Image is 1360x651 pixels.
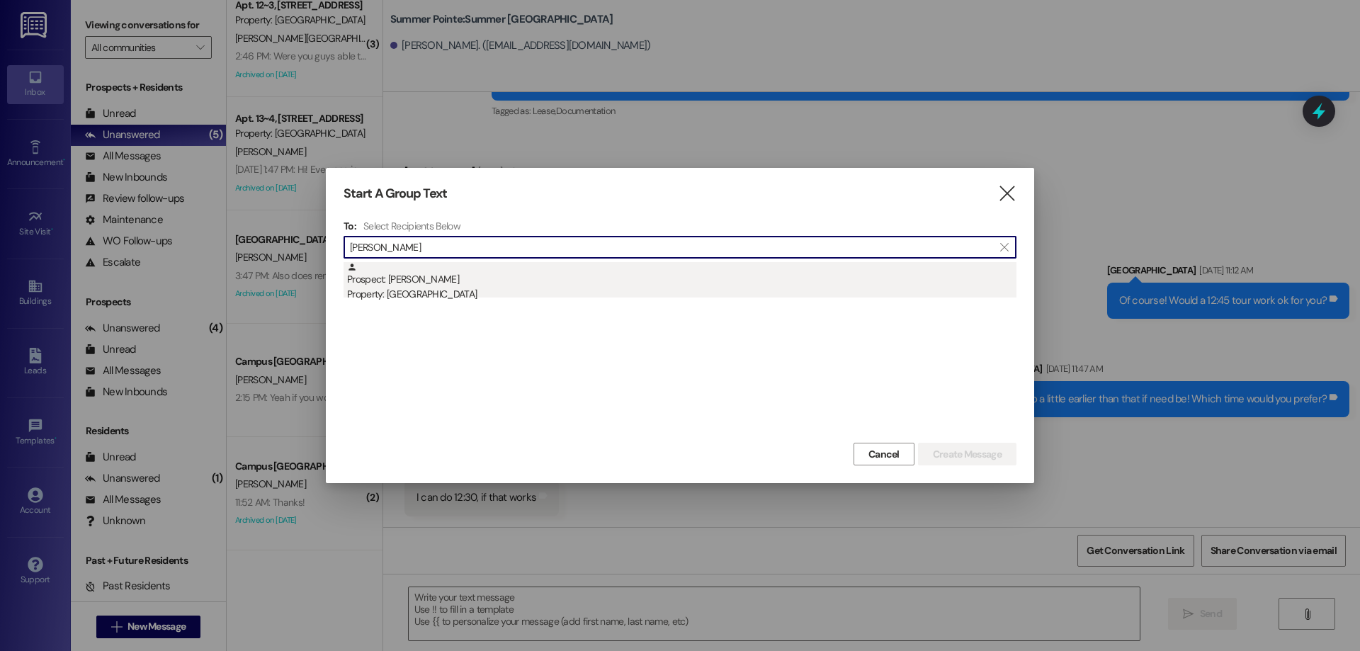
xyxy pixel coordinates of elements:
span: Create Message [933,447,1002,462]
span: Cancel [868,447,900,462]
h4: Select Recipients Below [363,220,460,232]
h3: To: [344,220,356,232]
button: Create Message [918,443,1016,465]
h3: Start A Group Text [344,186,447,202]
div: Property: [GEOGRAPHIC_DATA] [347,287,1016,302]
i:  [1000,242,1008,253]
div: Prospect: [PERSON_NAME] [347,262,1016,302]
input: Search for any contact or apartment [350,237,993,257]
i:  [997,186,1016,201]
button: Clear text [993,237,1016,258]
div: Prospect: [PERSON_NAME]Property: [GEOGRAPHIC_DATA] [344,262,1016,298]
button: Cancel [854,443,914,465]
